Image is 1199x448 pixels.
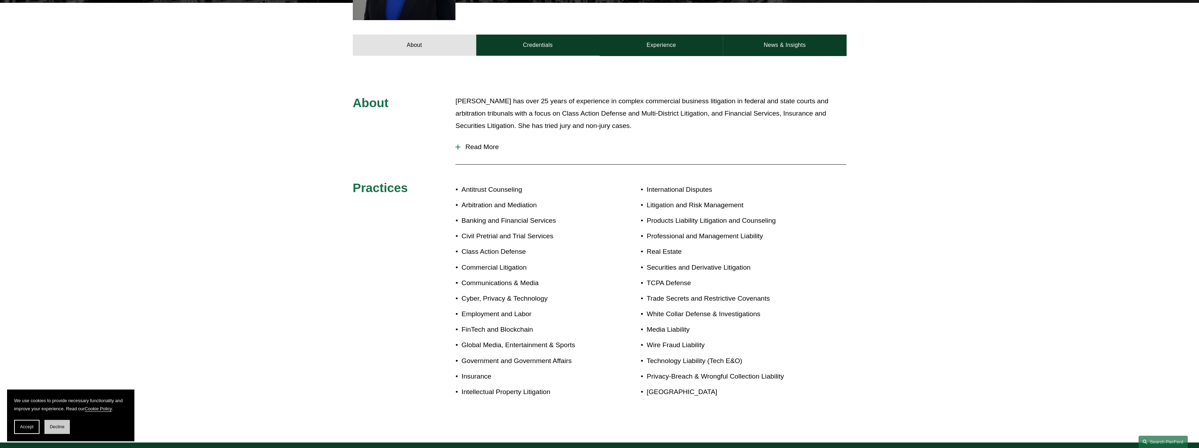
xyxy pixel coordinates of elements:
p: Civil Pretrial and Trial Services [461,230,599,243]
a: Experience [600,35,723,56]
p: Intellectual Property Litigation [461,386,599,398]
p: Government and Government Affairs [461,355,599,367]
button: Read More [455,138,846,156]
button: Decline [44,420,70,434]
a: Search this site [1138,436,1188,448]
span: Read More [460,143,846,151]
p: Class Action Defense [461,246,599,258]
span: About [353,96,389,110]
p: Securities and Derivative Litigation [647,262,805,274]
button: Accept [14,420,40,434]
p: Employment and Labor [461,308,599,320]
p: Communications & Media [461,277,599,289]
p: Banking and Financial Services [461,215,599,227]
p: Professional and Management Liability [647,230,805,243]
a: News & Insights [723,35,846,56]
p: Privacy-Breach & Wrongful Collection Liability [647,370,805,383]
section: Cookie banner [7,389,134,441]
p: [GEOGRAPHIC_DATA] [647,386,805,398]
p: Wire Fraud Liability [647,339,805,351]
p: TCPA Defense [647,277,805,289]
span: Accept [20,424,34,429]
p: Products Liability Litigation and Counseling [647,215,805,227]
p: Trade Secrets and Restrictive Covenants [647,293,805,305]
p: [PERSON_NAME] has over 25 years of experience in complex commercial business litigation in federa... [455,95,846,132]
span: Decline [50,424,65,429]
p: Cyber, Privacy & Technology [461,293,599,305]
p: Antitrust Counseling [461,184,599,196]
a: Credentials [476,35,600,56]
p: International Disputes [647,184,805,196]
span: Practices [353,181,408,195]
p: Global Media, Entertainment & Sports [461,339,599,351]
p: Real Estate [647,246,805,258]
p: Insurance [461,370,599,383]
p: Litigation and Risk Management [647,199,805,211]
p: Media Liability [647,324,805,336]
a: About [353,35,476,56]
p: Arbitration and Mediation [461,199,599,211]
p: Commercial Litigation [461,262,599,274]
p: We use cookies to provide necessary functionality and improve your experience. Read our . [14,397,127,413]
a: Cookie Policy [85,406,112,411]
p: Technology Liability (Tech E&O) [647,355,805,367]
p: White Collar Defense & Investigations [647,308,805,320]
p: FinTech and Blockchain [461,324,599,336]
